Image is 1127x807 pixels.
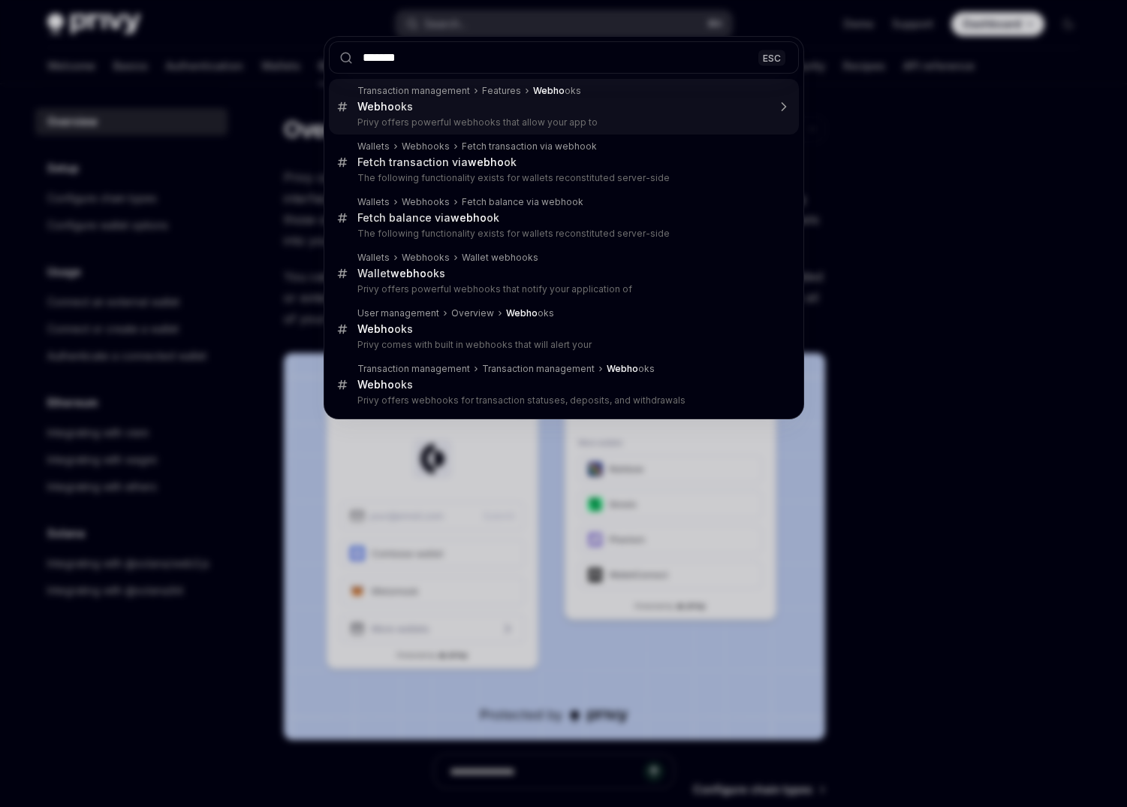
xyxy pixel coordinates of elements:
div: Fetch transaction via webhook [462,141,597,153]
b: Webho [506,307,538,319]
div: Webhooks [402,252,450,264]
b: Webho [357,322,394,335]
div: Wallet webhooks [462,252,538,264]
p: Privy offers webhooks for transaction statuses, deposits, and withdrawals [357,394,767,407]
div: Wallet oks [357,267,445,280]
div: Wallets [357,141,390,153]
div: oks [357,322,413,336]
div: Transaction management [357,363,470,375]
div: Transaction management [357,85,470,97]
b: webho [450,211,487,224]
div: Fetch balance via webhook [462,196,583,208]
div: Overview [451,307,494,319]
p: The following functionality exists for wallets reconstituted server-side [357,172,767,184]
b: webho [390,267,426,280]
div: Transaction management [482,363,595,375]
div: Webhooks [402,141,450,153]
p: Privy offers powerful webhooks that allow your app to [357,116,767,128]
div: Wallets [357,196,390,208]
div: User management [357,307,439,319]
div: Fetch transaction via ok [357,156,517,169]
p: Privy comes with built in webhooks that will alert your [357,339,767,351]
b: Webho [607,363,638,374]
p: Privy offers powerful webhooks that notify your application of [357,283,767,295]
b: Webho [533,85,565,96]
div: oks [607,363,655,375]
b: Webho [357,100,394,113]
div: oks [357,378,413,391]
div: oks [506,307,554,319]
div: Webhooks [402,196,450,208]
div: Wallets [357,252,390,264]
b: webho [468,156,504,168]
div: oks [357,100,413,113]
div: Fetch balance via ok [357,211,499,225]
b: Webho [357,378,394,391]
div: oks [533,85,581,97]
p: The following functionality exists for wallets reconstituted server-side [357,228,767,240]
div: ESC [758,50,785,65]
div: Features [482,85,521,97]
